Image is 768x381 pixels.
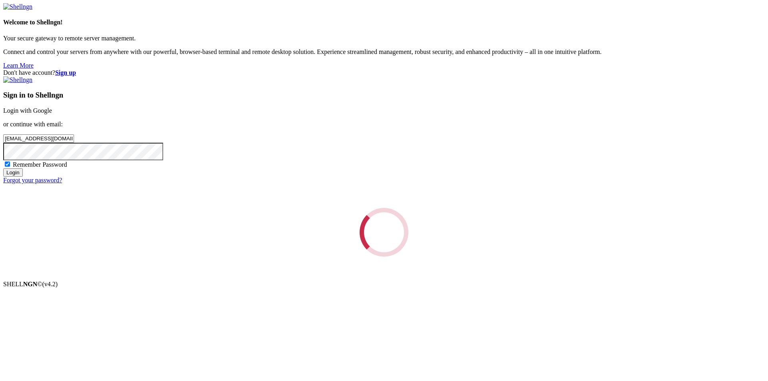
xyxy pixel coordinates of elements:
img: Shellngn [3,76,32,84]
input: Login [3,168,23,177]
p: or continue with email: [3,121,765,128]
span: 4.2.0 [42,281,58,287]
div: Loading... [360,208,408,257]
p: Your secure gateway to remote server management. [3,35,765,42]
h4: Welcome to Shellngn! [3,19,765,26]
a: Forgot your password? [3,177,62,184]
a: Sign up [55,69,76,76]
a: Login with Google [3,107,52,114]
img: Shellngn [3,3,32,10]
div: Don't have account? [3,69,765,76]
b: NGN [23,281,38,287]
input: Email address [3,134,74,143]
a: Learn More [3,62,34,69]
p: Connect and control your servers from anywhere with our powerful, browser-based terminal and remo... [3,48,765,56]
input: Remember Password [5,162,10,167]
h3: Sign in to Shellngn [3,91,765,100]
span: SHELL © [3,281,58,287]
span: Remember Password [13,161,67,168]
